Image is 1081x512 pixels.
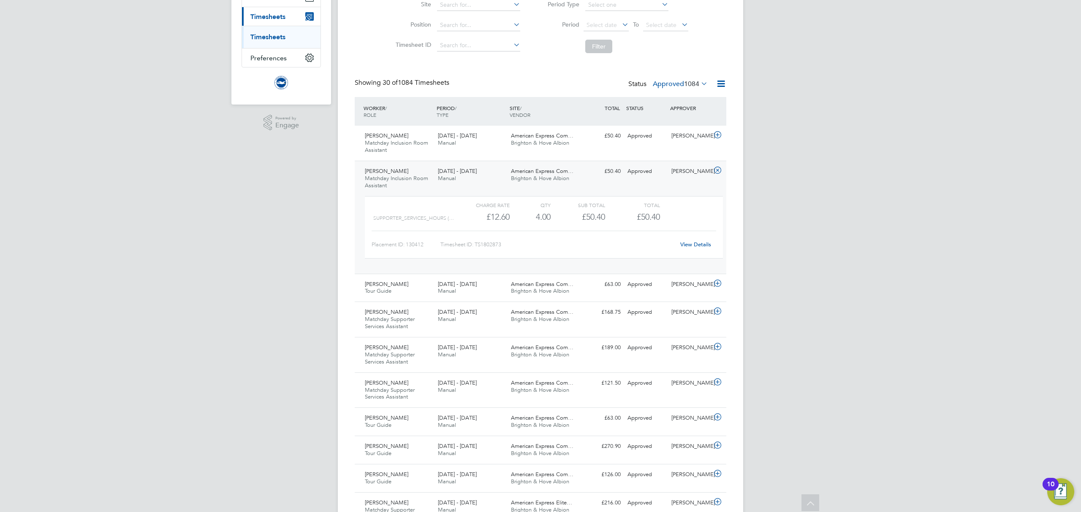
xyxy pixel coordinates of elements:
[637,212,660,222] span: £50.40
[364,111,376,118] span: ROLE
[393,21,431,28] label: Position
[541,0,579,8] label: Period Type
[393,41,431,49] label: Timesheet ID
[438,175,456,182] span: Manual
[668,468,712,482] div: [PERSON_NAME]
[437,111,448,118] span: TYPE
[511,344,573,351] span: American Express Com…
[624,376,668,390] div: Approved
[511,351,569,358] span: Brighton & Hove Albion
[438,287,456,294] span: Manual
[438,478,456,485] span: Manual
[365,499,408,506] span: [PERSON_NAME]
[365,280,408,288] span: [PERSON_NAME]
[361,100,435,122] div: WORKER
[511,478,569,485] span: Brighton & Hove Albion
[511,315,569,323] span: Brighton & Hove Albion
[438,471,477,478] span: [DATE] - [DATE]
[668,278,712,291] div: [PERSON_NAME]
[511,450,569,457] span: Brighton & Hove Albion
[365,287,391,294] span: Tour Guide
[624,439,668,453] div: Approved
[511,414,573,421] span: American Express Com…
[365,139,428,154] span: Matchday Inclusion Room Assistant
[242,76,321,89] a: Go to home page
[580,376,624,390] div: £121.50
[605,105,620,111] span: TOTAL
[455,105,456,111] span: /
[511,139,569,146] span: Brighton & Hove Albion
[668,100,712,116] div: APPROVER
[624,164,668,178] div: Approved
[365,344,408,351] span: [PERSON_NAME]
[587,21,617,29] span: Select date
[580,439,624,453] div: £270.90
[580,341,624,355] div: £189.00
[551,200,605,210] div: Sub Total
[511,175,569,182] span: Brighton & Hove Albion
[624,468,668,482] div: Approved
[365,414,408,421] span: [PERSON_NAME]
[365,471,408,478] span: [PERSON_NAME]
[511,167,573,175] span: American Express Com…
[511,308,573,315] span: American Express Com…
[438,386,456,393] span: Manual
[1047,478,1074,505] button: Open Resource Center, 10 new notifications
[624,100,668,116] div: STATUS
[275,115,299,122] span: Powered by
[372,238,440,251] div: Placement ID: 130412
[455,210,510,224] div: £12.60
[365,308,408,315] span: [PERSON_NAME]
[630,19,641,30] span: To
[605,200,660,210] div: Total
[1047,484,1054,495] div: 10
[628,78,709,90] div: Status
[365,175,428,189] span: Matchday Inclusion Room Assistant
[438,450,456,457] span: Manual
[668,341,712,355] div: [PERSON_NAME]
[510,111,530,118] span: VENDOR
[438,379,477,386] span: [DATE] - [DATE]
[383,78,398,87] span: 30 of
[624,278,668,291] div: Approved
[365,167,408,175] span: [PERSON_NAME]
[438,421,456,428] span: Manual
[250,54,287,62] span: Preferences
[274,76,288,89] img: brightonandhovealbion-logo-retina.png
[520,105,521,111] span: /
[383,78,449,87] span: 1084 Timesheets
[668,496,712,510] div: [PERSON_NAME]
[440,238,675,251] div: Timesheet ID: TS1802873
[541,21,579,28] label: Period
[510,200,551,210] div: QTY
[437,40,520,51] input: Search for...
[250,13,285,21] span: Timesheets
[624,305,668,319] div: Approved
[511,379,573,386] span: American Express Com…
[385,105,387,111] span: /
[511,386,569,393] span: Brighton & Hove Albion
[242,7,320,26] button: Timesheets
[438,315,456,323] span: Manual
[624,341,668,355] div: Approved
[438,414,477,421] span: [DATE] - [DATE]
[624,496,668,510] div: Approved
[511,442,573,450] span: American Express Com…
[365,450,391,457] span: Tour Guide
[438,132,477,139] span: [DATE] - [DATE]
[365,421,391,428] span: Tour Guide
[580,164,624,178] div: £50.40
[668,439,712,453] div: [PERSON_NAME]
[580,496,624,510] div: £216.00
[250,33,285,41] a: Timesheets
[435,100,508,122] div: PERIOD
[684,80,699,88] span: 1084
[511,471,573,478] span: American Express Com…
[275,122,299,129] span: Engage
[511,499,572,506] span: American Express Elite…
[580,278,624,291] div: £63.00
[580,468,624,482] div: £126.00
[438,442,477,450] span: [DATE] - [DATE]
[393,0,431,8] label: Site
[438,139,456,146] span: Manual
